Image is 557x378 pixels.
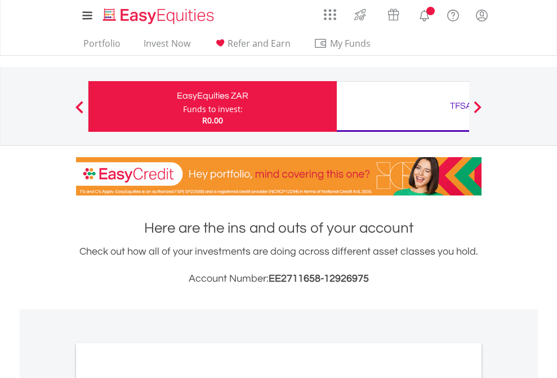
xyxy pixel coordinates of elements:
span: EE2711658-12926975 [269,273,369,284]
button: Previous [68,106,91,118]
img: EasyCredit Promotion Banner [76,157,482,195]
div: EasyEquities ZAR [95,88,330,104]
a: FAQ's and Support [439,3,467,25]
img: EasyEquities_Logo.png [101,7,219,25]
span: My Funds [314,36,387,51]
a: Refer and Earn [209,38,295,55]
h1: Here are the ins and outs of your account [76,218,482,238]
h3: Account Number: [76,271,482,287]
a: My Profile [467,3,496,28]
span: R0.00 [202,115,223,126]
a: Home page [99,3,219,25]
div: Check out how all of your investments are doing across different asset classes you hold. [76,244,482,287]
a: Portfolio [79,38,125,55]
div: Funds to invest: [183,104,243,115]
a: Invest Now [139,38,195,55]
span: Refer and Earn [228,37,291,50]
img: grid-menu-icon.svg [324,8,336,21]
img: thrive-v2.svg [351,6,369,24]
a: Notifications [410,3,439,25]
button: Next [466,106,489,118]
a: AppsGrid [317,3,344,21]
img: vouchers-v2.svg [384,6,403,24]
a: Vouchers [377,3,410,24]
